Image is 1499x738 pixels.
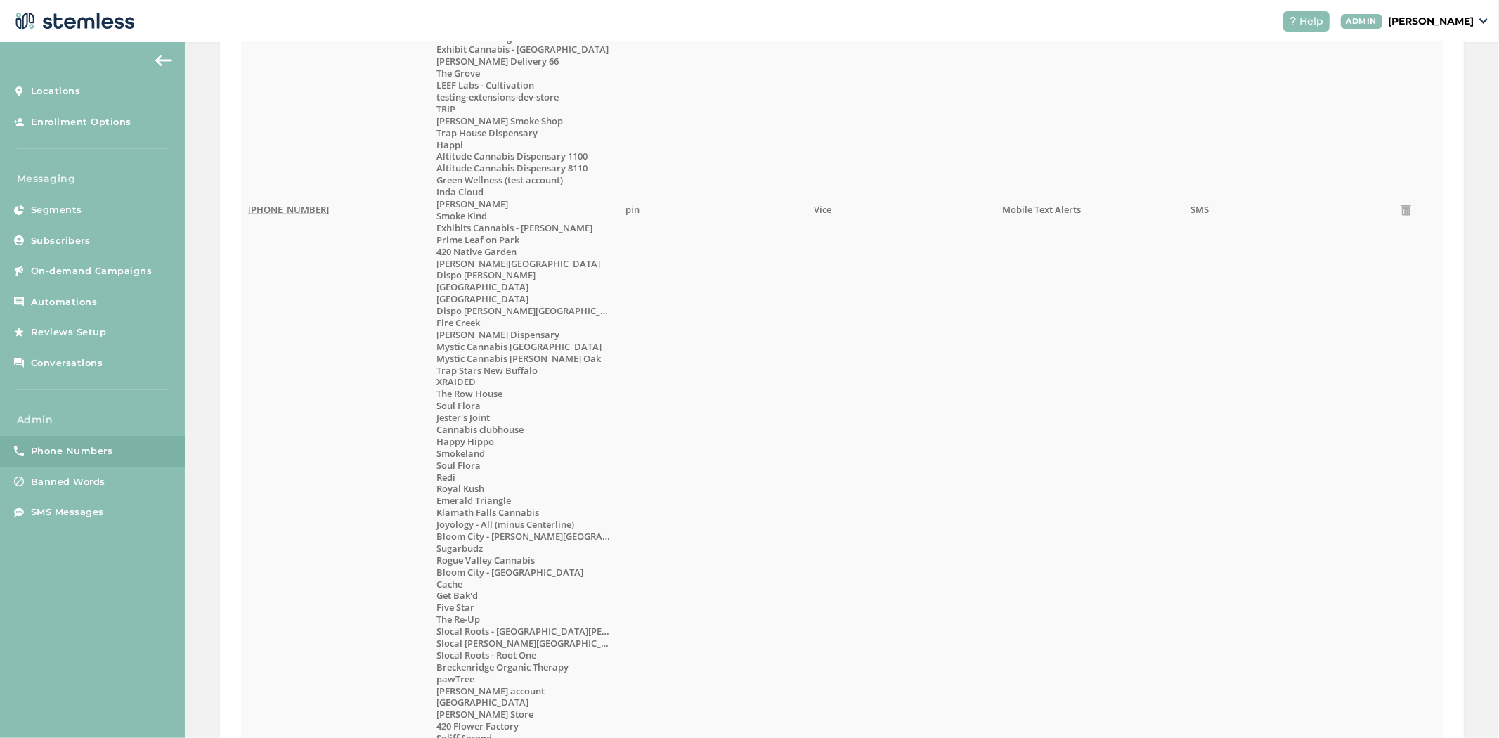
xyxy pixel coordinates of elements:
img: logo-dark-0685b13c.svg [11,7,135,35]
label: Mobile Text Alerts [1002,204,1176,216]
span: Vice [814,203,831,216]
label: pin [625,204,800,216]
span: Reviews Setup [31,325,107,339]
div: ADMIN [1341,14,1383,29]
span: On-demand Campaigns [31,264,153,278]
img: icon_down-arrow-small-66adaf34.svg [1479,18,1488,24]
span: pin [625,203,640,216]
span: [PHONE_NUMBER] [248,203,329,216]
label: Vice [814,204,988,216]
span: Phone Numbers [31,444,113,458]
label: SMS [1191,204,1365,216]
span: SMS [1191,203,1209,216]
span: Enrollment Options [31,115,131,129]
span: Banned Words [31,475,105,489]
span: Help [1300,14,1324,29]
img: icon-arrow-back-accent-c549486e.svg [155,55,172,66]
iframe: Chat Widget [1429,671,1499,738]
span: Subscribers [31,234,91,248]
img: icon-help-white-03924b79.svg [1289,17,1297,25]
span: Conversations [31,356,103,370]
span: Locations [31,84,81,98]
span: Segments [31,203,82,217]
span: Mobile Text Alerts [1002,203,1081,216]
span: Automations [31,295,98,309]
span: SMS Messages [31,505,104,519]
p: [PERSON_NAME] [1388,14,1474,29]
label: (833) 596-3031 [248,204,422,216]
